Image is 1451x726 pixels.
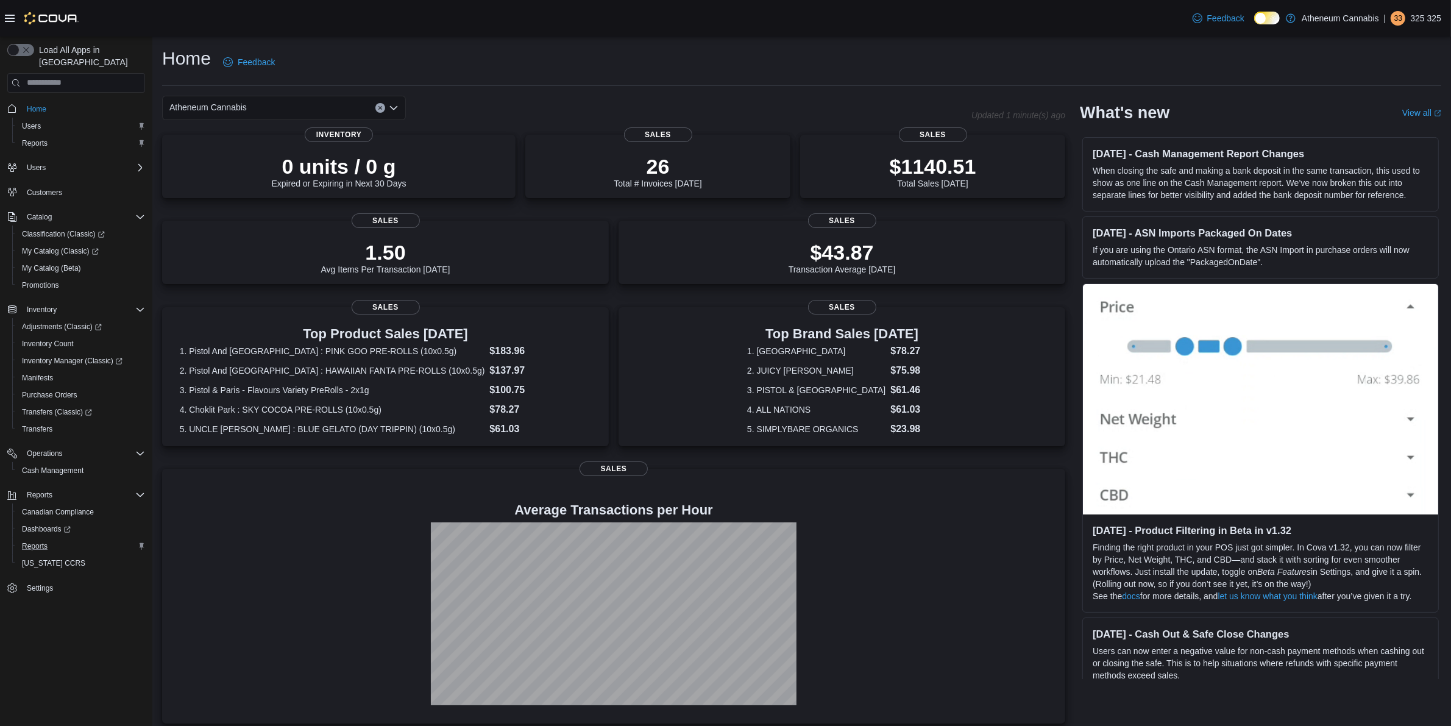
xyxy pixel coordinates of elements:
p: Atheneum Cannabis [1302,11,1379,26]
a: Feedback [218,50,280,74]
span: Home [22,101,145,116]
dt: 3. Pistol & Paris - Flavours Variety PreRolls - 2x1g [180,384,485,396]
span: [US_STATE] CCRS [22,558,85,568]
span: Promotions [17,278,145,293]
a: Inventory Manager (Classic) [12,352,150,369]
a: Purchase Orders [17,388,82,402]
span: Sales [808,213,876,228]
dt: 4. Choklit Park : SKY COCOA PRE-ROLLS (10x0.5g) [180,404,485,416]
span: Canadian Compliance [22,507,94,517]
p: | [1384,11,1386,26]
span: Classification (Classic) [17,227,145,241]
span: Transfers (Classic) [22,407,92,417]
span: Dark Mode [1254,24,1255,25]
a: Settings [22,581,58,596]
span: Reports [22,488,145,502]
p: When closing the safe and making a bank deposit in the same transaction, this used to show as one... [1093,165,1428,201]
span: Sales [352,213,420,228]
span: Inventory Count [22,339,74,349]
dt: 5. UNCLE [PERSON_NAME] : BLUE GELATO (DAY TRIPPIN) (10x0.5g) [180,423,485,435]
dd: $61.46 [890,383,937,397]
button: Open list of options [389,103,399,113]
span: Inventory Manager (Classic) [17,354,145,368]
span: Reports [17,136,145,151]
p: Updated 1 minute(s) ago [971,110,1065,120]
a: My Catalog (Classic) [17,244,104,258]
span: Catalog [22,210,145,224]
span: Settings [22,580,145,596]
span: Reports [22,138,48,148]
dd: $183.96 [489,344,591,358]
a: [US_STATE] CCRS [17,556,90,571]
span: Purchase Orders [17,388,145,402]
p: Users can now enter a negative value for non-cash payment methods when cashing out or closing the... [1093,645,1428,682]
span: Home [27,104,46,114]
a: Inventory Manager (Classic) [17,354,127,368]
span: Atheneum Cannabis [169,100,247,115]
span: Catalog [27,212,52,222]
div: Expired or Expiring in Next 30 Days [272,154,406,188]
a: My Catalog (Beta) [17,261,86,276]
button: Users [2,159,150,176]
h4: Average Transactions per Hour [172,503,1055,518]
span: Sales [899,127,967,142]
dd: $61.03 [890,402,937,417]
a: Dashboards [17,522,76,536]
a: let us know what you think [1218,591,1318,601]
dd: $100.75 [489,383,591,397]
span: Transfers [17,422,145,436]
p: 26 [614,154,701,179]
span: Dashboards [17,522,145,536]
button: Settings [2,579,150,597]
p: If you are using the Ontario ASN format, the ASN Import in purchase orders will now automatically... [1093,244,1428,268]
button: Manifests [12,369,150,386]
h3: Top Brand Sales [DATE] [747,327,937,341]
span: Dashboards [22,524,71,534]
dd: $75.98 [890,363,937,378]
h3: Top Product Sales [DATE] [180,327,592,341]
span: Feedback [1207,12,1244,24]
span: Reports [17,539,145,553]
span: Sales [808,300,876,315]
button: Reports [12,135,150,152]
h2: What's new [1080,103,1169,123]
span: Operations [27,449,63,458]
button: Reports [2,486,150,504]
span: Classification (Classic) [22,229,105,239]
span: Inventory Manager (Classic) [22,356,122,366]
dt: 5. SIMPLYBARE ORGANICS [747,423,885,435]
dt: 1. Pistol And [GEOGRAPHIC_DATA] : PINK GOO PRE-ROLLS (10x0.5g) [180,345,485,357]
span: Inventory [22,302,145,317]
a: Classification (Classic) [12,226,150,243]
a: Transfers (Classic) [17,405,97,419]
span: Cash Management [17,463,145,478]
span: Manifests [17,371,145,385]
p: $1140.51 [890,154,976,179]
span: Sales [580,461,648,476]
dt: 3. PISTOL & [GEOGRAPHIC_DATA] [747,384,885,396]
span: Users [22,121,41,131]
button: Inventory Count [12,335,150,352]
span: Inventory [27,305,57,315]
div: Avg Items Per Transaction [DATE] [321,240,450,274]
span: Operations [22,446,145,461]
span: Reports [27,490,52,500]
span: Inventory Count [17,336,145,351]
svg: External link [1434,110,1441,117]
button: Users [12,118,150,135]
a: Promotions [17,278,64,293]
span: Load All Apps in [GEOGRAPHIC_DATA] [34,44,145,68]
span: Canadian Compliance [17,505,145,519]
button: Promotions [12,277,150,294]
h3: [DATE] - ASN Imports Packaged On Dates [1093,227,1428,239]
p: See the for more details, and after you’ve given it a try. [1093,590,1428,602]
h1: Home [162,46,211,71]
a: Classification (Classic) [17,227,110,241]
div: Transaction Average [DATE] [789,240,896,274]
div: Total # Invoices [DATE] [614,154,701,188]
em: Beta Features [1257,567,1311,577]
a: Transfers [17,422,57,436]
h3: [DATE] - Cash Out & Safe Close Changes [1093,628,1428,640]
button: Home [2,100,150,118]
span: Users [17,119,145,133]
